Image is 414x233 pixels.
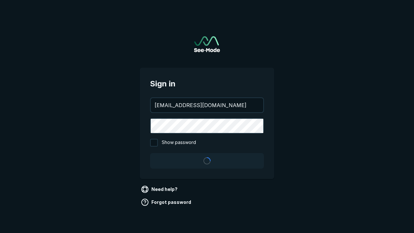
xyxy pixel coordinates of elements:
img: See-Mode Logo [194,36,220,52]
a: Go to sign in [194,36,220,52]
input: your@email.com [151,98,263,112]
span: Show password [162,139,196,147]
a: Need help? [140,184,180,194]
span: Sign in [150,78,264,90]
a: Forgot password [140,197,194,207]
